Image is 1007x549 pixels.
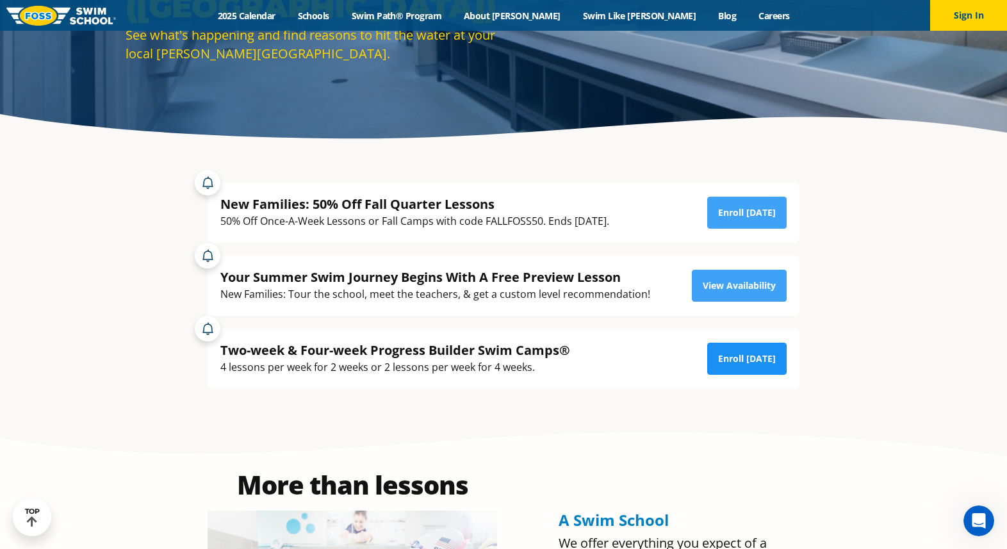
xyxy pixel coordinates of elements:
[220,195,609,213] div: New Families: 50% Off Fall Quarter Lessons
[220,286,650,303] div: New Families: Tour the school, meet the teachers, & get a custom level recommendation!
[208,472,497,498] h2: More than lessons
[220,268,650,286] div: Your Summer Swim Journey Begins With A Free Preview Lesson
[340,10,452,22] a: Swim Path® Program
[707,343,787,375] a: Enroll [DATE]
[286,10,340,22] a: Schools
[126,26,497,63] div: See what's happening and find reasons to hit the water at your local [PERSON_NAME][GEOGRAPHIC_DATA].
[963,505,994,536] iframe: Intercom live chat
[571,10,707,22] a: Swim Like [PERSON_NAME]
[692,270,787,302] a: View Availability
[707,197,787,229] a: Enroll [DATE]
[6,6,116,26] img: FOSS Swim School Logo
[707,10,748,22] a: Blog
[206,10,286,22] a: 2025 Calendar
[559,509,669,530] span: A Swim School
[220,359,570,376] div: 4 lessons per week for 2 weeks or 2 lessons per week for 4 weeks.
[220,341,570,359] div: Two-week & Four-week Progress Builder Swim Camps®
[453,10,572,22] a: About [PERSON_NAME]
[748,10,801,22] a: Careers
[220,213,609,230] div: 50% Off Once-A-Week Lessons or Fall Camps with code FALLFOSS50. Ends [DATE].
[25,507,40,527] div: TOP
